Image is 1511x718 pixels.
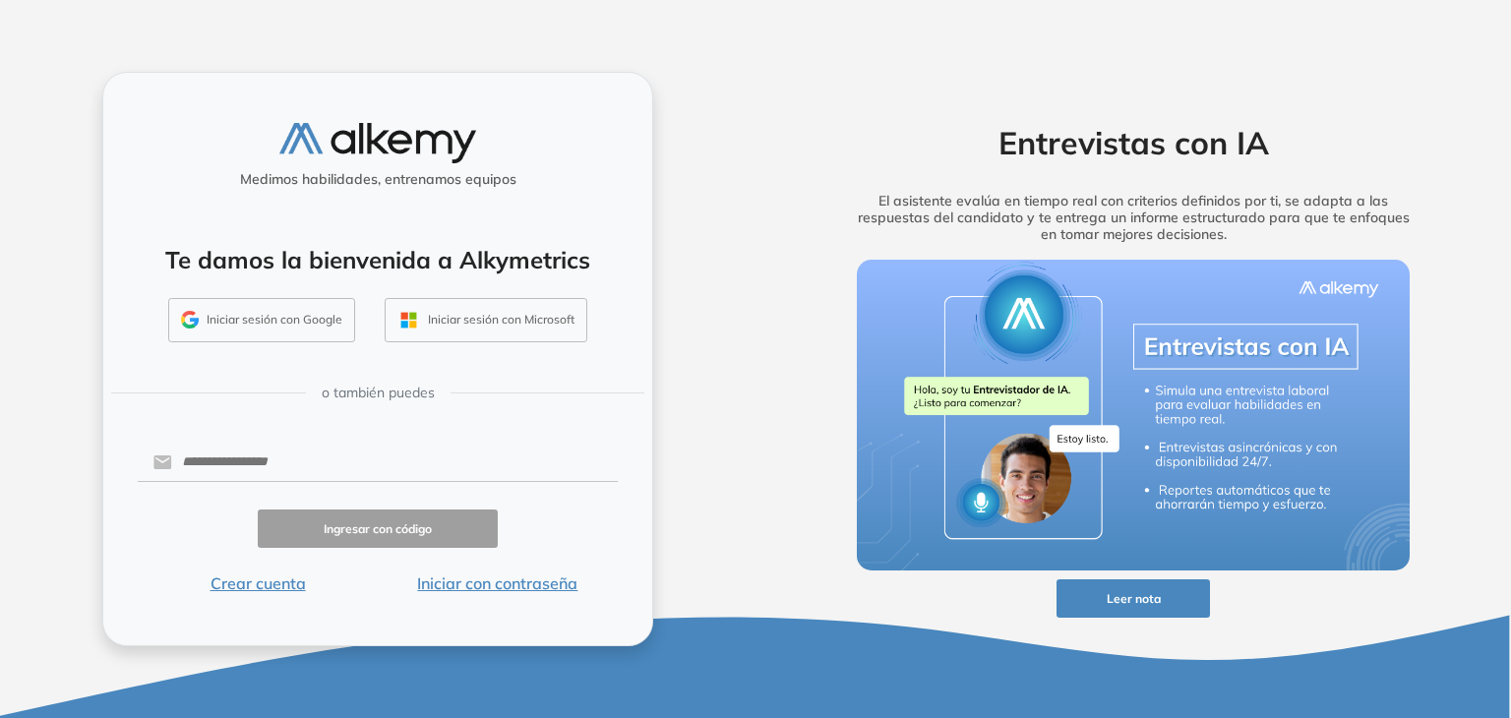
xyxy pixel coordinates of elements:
[181,311,199,329] img: GMAIL_ICON
[138,571,378,595] button: Crear cuenta
[1057,579,1210,618] button: Leer nota
[322,383,435,403] span: o también puedes
[129,246,627,274] h4: Te damos la bienvenida a Alkymetrics
[385,298,587,343] button: Iniciar sesión con Microsoft
[378,571,618,595] button: Iniciar con contraseña
[826,193,1440,242] h5: El asistente evalúa en tiempo real con criterios definidos por ti, se adapta a las respuestas del...
[111,171,644,188] h5: Medimos habilidades, entrenamos equipos
[279,123,476,163] img: logo-alkemy
[1158,491,1511,718] iframe: Chat Widget
[826,124,1440,161] h2: Entrevistas con IA
[1158,491,1511,718] div: Widget de chat
[397,309,420,331] img: OUTLOOK_ICON
[857,260,1410,570] img: img-more-info
[258,509,498,548] button: Ingresar con código
[168,298,355,343] button: Iniciar sesión con Google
